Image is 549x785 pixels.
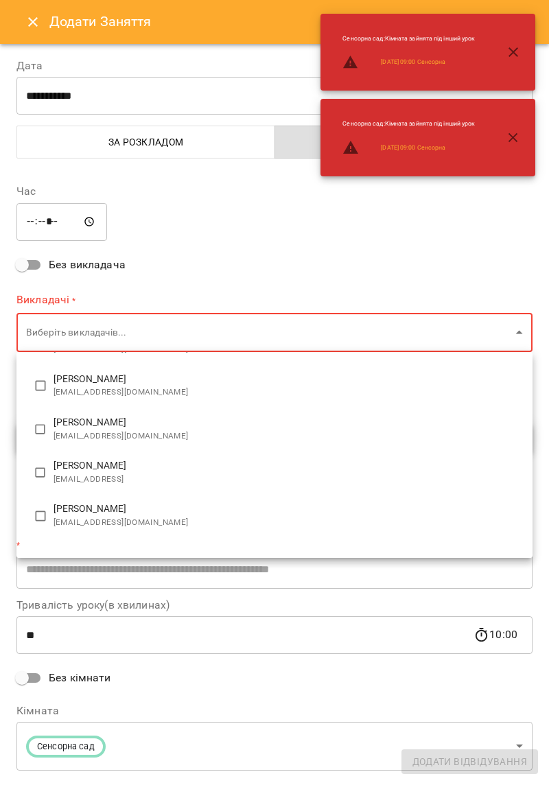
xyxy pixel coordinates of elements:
span: [PERSON_NAME] [54,373,522,386]
a: [DATE] 09:00 Сенсорна [381,58,445,67]
span: [PERSON_NAME] [54,459,522,473]
span: [PERSON_NAME] [54,416,522,430]
span: [PERSON_NAME] [54,502,522,516]
a: [DATE] 09:00 Сенсорна [381,143,445,152]
span: [EMAIL_ADDRESS][DOMAIN_NAME] [54,516,522,530]
li: Сенсорна сад : Кімната зайнята під інший урок [331,114,486,134]
span: [EMAIL_ADDRESS] [54,473,522,487]
span: [EMAIL_ADDRESS][DOMAIN_NAME] [54,430,522,443]
span: [EMAIL_ADDRESS][DOMAIN_NAME] [54,386,522,399]
li: Сенсорна сад : Кімната зайнята під інший урок [331,29,486,49]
